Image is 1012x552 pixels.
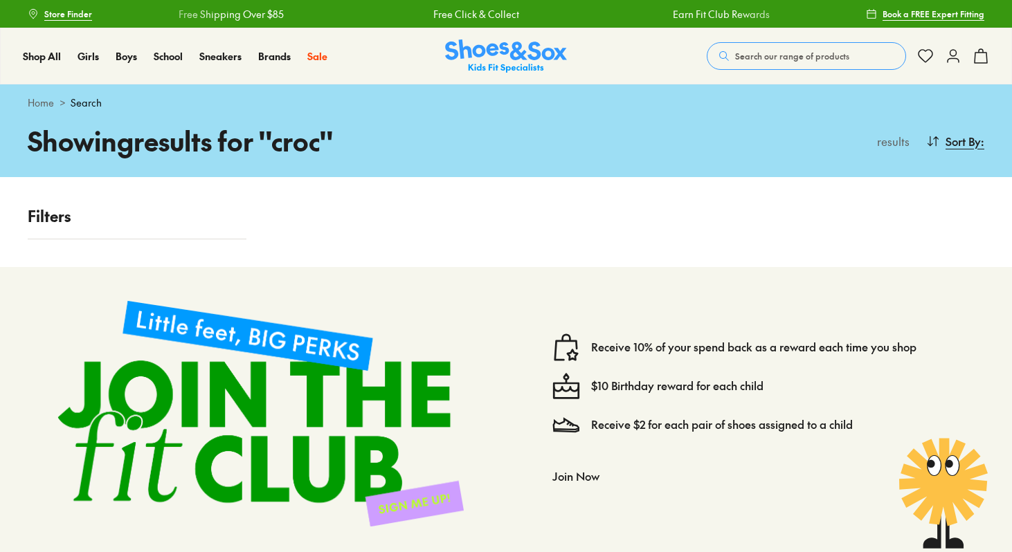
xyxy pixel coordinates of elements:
h1: Showing results for " croc " [28,121,506,160]
a: Receive 10% of your spend back as a reward each time you shop [591,340,916,355]
a: Girls [78,49,99,64]
span: Boys [116,49,137,63]
span: Search [71,95,102,110]
a: Shoes & Sox [445,39,567,73]
a: Sneakers [199,49,242,64]
a: Store Finder [28,1,92,26]
button: Join Now [552,461,599,491]
img: Vector_3098.svg [552,411,580,439]
a: Boys [116,49,137,64]
span: Book a FREE Expert Fitting [883,8,984,20]
p: results [871,133,910,149]
p: Filters [28,205,246,228]
a: Book a FREE Expert Fitting [866,1,984,26]
a: Shop All [23,49,61,64]
span: Girls [78,49,99,63]
button: Sort By: [926,126,984,156]
button: Search our range of products [707,42,906,70]
span: School [154,49,183,63]
a: School [154,49,183,64]
span: Brands [258,49,291,63]
a: Receive $2 for each pair of shoes assigned to a child [591,417,853,432]
a: Brands [258,49,291,64]
div: > [28,95,984,110]
span: Sort By [946,133,981,149]
span: Sneakers [199,49,242,63]
img: cake--candle-birthday-event-special-sweet-cake-bake.svg [552,372,580,400]
span: : [981,133,984,149]
img: sign-up-footer.png [35,278,486,549]
a: Free Shipping Over $85 [177,7,282,21]
span: Store Finder [44,8,92,20]
img: SNS_Logo_Responsive.svg [445,39,567,73]
a: Sale [307,49,327,64]
a: Earn Fit Club Rewards [671,7,768,21]
a: $10 Birthday reward for each child [591,378,763,394]
a: Home [28,95,54,110]
span: Sale [307,49,327,63]
img: vector1.svg [552,333,580,361]
span: Shop All [23,49,61,63]
span: Search our range of products [735,50,849,62]
a: Free Click & Collect [431,7,517,21]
